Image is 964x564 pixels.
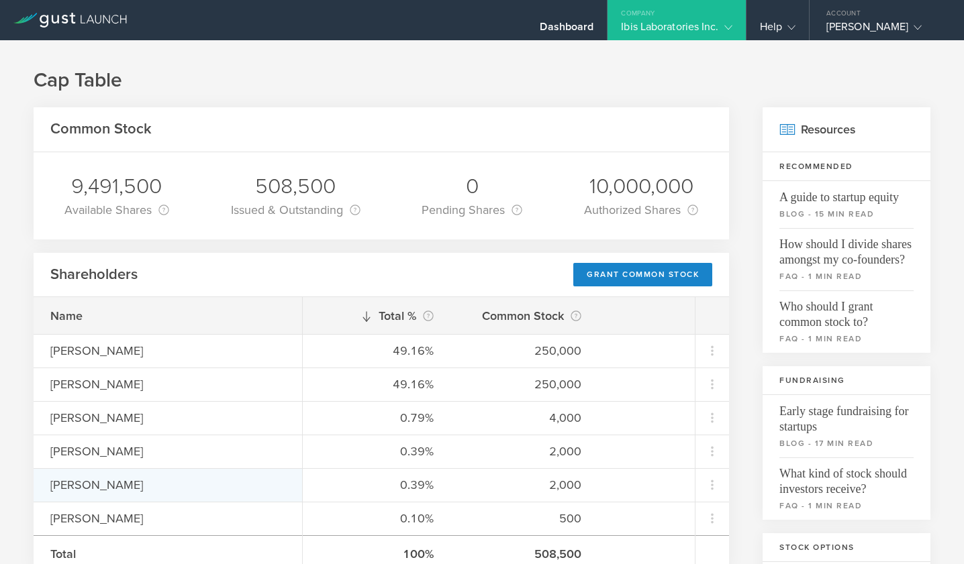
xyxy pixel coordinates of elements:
a: What kind of stock should investors receive?faq - 1 min read [763,457,930,520]
small: faq - 1 min read [779,333,914,345]
h3: Fundraising [763,366,930,395]
div: Common Stock [467,306,581,325]
div: [PERSON_NAME] [50,342,285,359]
div: 49.16% [320,376,434,393]
span: Who should I grant common stock to? [779,290,914,330]
div: 508,500 [231,172,360,201]
div: 0.10% [320,510,434,527]
div: 0.39% [320,476,434,494]
span: Early stage fundraising for startups [779,395,914,435]
div: 2,000 [467,443,581,460]
div: Authorized Shares [584,201,698,219]
div: 2,000 [467,476,581,494]
h3: Recommended [763,152,930,181]
small: blog - 17 min read [779,437,914,449]
div: Grant Common Stock [573,263,712,286]
div: 250,000 [467,342,581,359]
div: 0.79% [320,409,434,427]
div: 250,000 [467,376,581,393]
h2: Common Stock [50,119,152,139]
a: Early stage fundraising for startupsblog - 17 min read [763,395,930,457]
h1: Cap Table [34,67,930,94]
div: Available Shares [64,201,169,219]
div: Dashboard [540,20,593,40]
div: Pending Shares [422,201,522,219]
a: A guide to startup equityblog - 15 min read [763,181,930,228]
div: 10,000,000 [584,172,698,201]
div: [PERSON_NAME] [50,476,285,494]
div: [PERSON_NAME] [826,20,941,40]
iframe: Chat Widget [897,500,964,564]
a: Who should I grant common stock to?faq - 1 min read [763,290,930,353]
a: How should I divide shares amongst my co-founders?faq - 1 min read [763,228,930,290]
div: 49.16% [320,342,434,359]
div: [PERSON_NAME] [50,443,285,460]
div: 508,500 [467,545,581,563]
span: A guide to startup equity [779,181,914,205]
h2: Shareholders [50,265,138,284]
div: Issued & Outstanding [231,201,360,219]
div: [PERSON_NAME] [50,376,285,393]
h2: Resources [763,107,930,152]
div: Name [50,307,285,325]
div: Total [50,545,285,563]
small: faq - 1 min read [779,270,914,282]
div: 0.39% [320,443,434,460]
div: 100% [320,545,434,563]
span: How should I divide shares amongst my co-founders? [779,228,914,268]
div: Total % [320,306,434,325]
small: blog - 15 min read [779,208,914,220]
div: Ibis Laboratories Inc. [621,20,732,40]
small: faq - 1 min read [779,500,914,512]
h3: Stock Options [763,533,930,562]
div: 0 [422,172,522,201]
div: 9,491,500 [64,172,169,201]
span: What kind of stock should investors receive? [779,457,914,497]
div: 500 [467,510,581,527]
div: [PERSON_NAME] [50,409,285,427]
div: 4,000 [467,409,581,427]
div: Help [760,20,796,40]
div: [PERSON_NAME] [50,510,285,527]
